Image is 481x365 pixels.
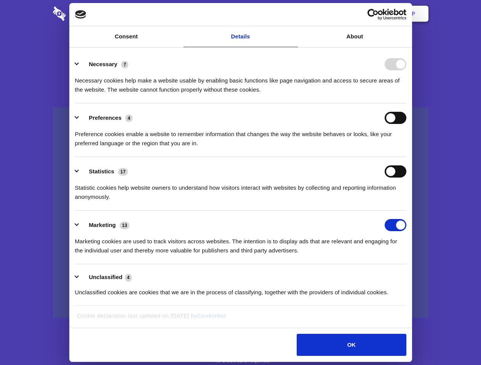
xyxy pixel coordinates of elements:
span: 13 [120,222,129,229]
a: About [298,26,412,47]
button: Statistics (17) [75,165,133,178]
label: Necessary [89,61,117,67]
span: 7 [121,61,128,68]
a: Usercentrics Cookiebot - opens in a new window [340,9,406,20]
div: Statistic cookies help website owners to understand how visitors interact with websites by collec... [75,178,406,202]
span: 17 [118,168,128,176]
span: 4 [125,114,133,122]
div: Marketing cookies are used to track visitors across websites. The intention is to display ads tha... [75,231,406,255]
a: Wistia video thumbnail [53,107,428,318]
button: Unclassified (4) [75,273,137,282]
img: logo-wordmark-white-trans-d4663122ce5f474addd5e946df7df03e33cb6a1c49d2221995e7729f52c070b2.svg [53,6,118,21]
button: Preferences (4) [75,112,137,124]
a: Cookiebot [197,313,226,319]
h1: Eliminate Slack Data Loss. [53,34,428,62]
iframe: Drift Widget Chat Controller [443,327,472,356]
a: Consent [69,26,184,47]
h4: Auto-redaction of sensitive data, encrypted data sharing and self-destructing private chats. Shar... [53,69,428,94]
span: 4 [125,274,132,281]
div: Necessary cookies help make a website usable by enabling basic functions like page navigation and... [75,70,406,94]
label: Preferences [89,114,121,121]
label: Marketing [89,222,116,228]
label: Statistics [89,168,114,175]
a: Login [345,2,379,25]
a: Pricing [224,2,257,25]
img: logo [75,10,86,19]
a: Contact [309,2,344,25]
div: Cookie declaration last updated on [DATE] by [71,311,410,326]
button: OK [297,334,406,356]
a: Details [184,26,298,47]
div: Unclassified cookies are cookies that we are in the process of classifying, together with the pro... [75,282,406,297]
button: Necessary (7) [75,58,133,70]
div: Preference cookies enable a website to remember information that changes the way the website beha... [75,124,406,148]
button: Marketing (13) [75,219,134,231]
